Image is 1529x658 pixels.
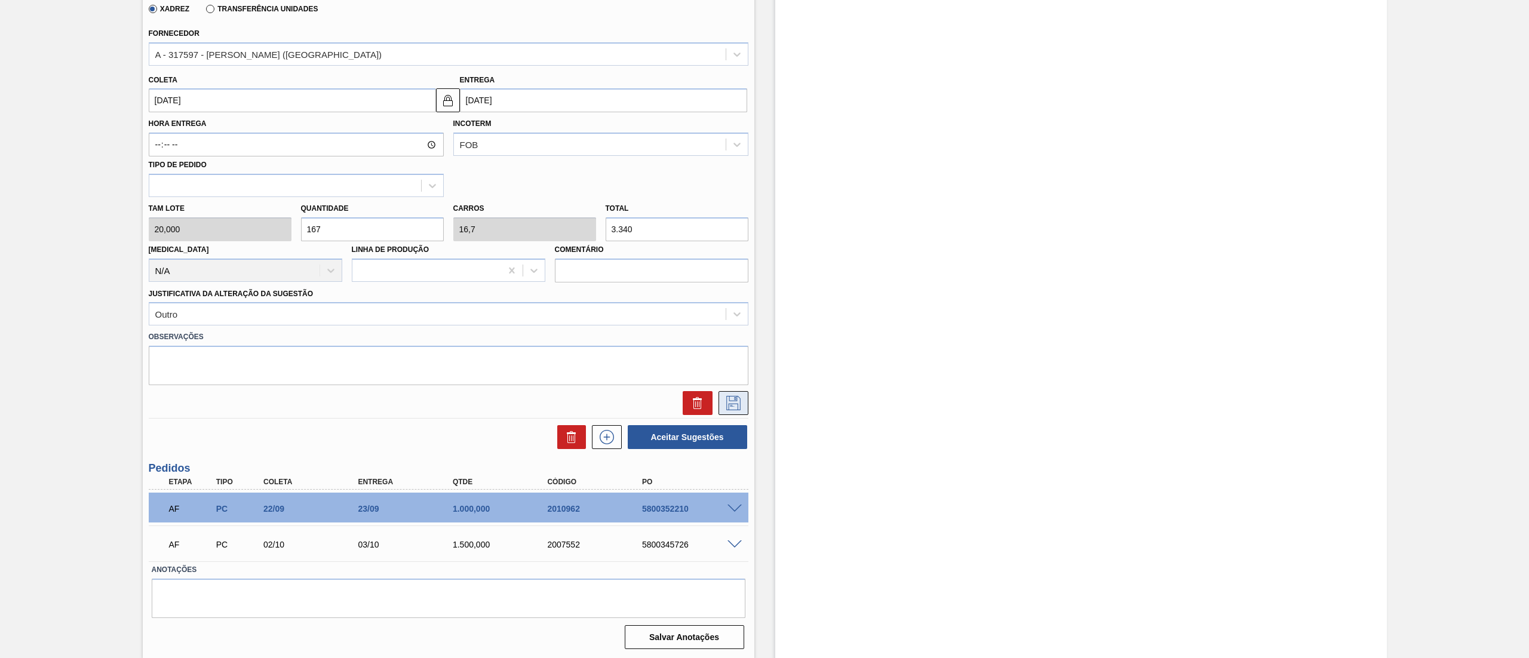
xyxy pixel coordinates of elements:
[555,241,748,259] label: Comentário
[355,504,463,514] div: 23/09/2025
[206,5,318,13] label: Transferência Unidades
[544,504,652,514] div: 2010962
[622,424,748,450] div: Aceitar Sugestões
[149,161,207,169] label: Tipo de pedido
[450,478,558,486] div: Qtde
[149,76,177,84] label: Coleta
[625,625,744,649] button: Salvar Anotações
[453,119,492,128] label: Incoterm
[355,478,463,486] div: Entrega
[149,115,444,133] label: Hora Entrega
[149,462,748,475] h3: Pedidos
[677,391,713,415] div: Excluir Sugestão
[152,561,745,579] label: Anotações
[149,200,291,217] label: Tam lote
[260,478,369,486] div: Coleta
[260,504,369,514] div: 22/09/2025
[166,478,217,486] div: Etapa
[713,391,748,415] div: Salvar Sugestão
[149,290,314,298] label: Justificativa da Alteração da Sugestão
[460,88,747,112] input: dd/mm/yyyy
[149,88,436,112] input: dd/mm/yyyy
[213,478,265,486] div: Tipo
[639,540,747,549] div: 5800345726
[544,540,652,549] div: 2007552
[260,540,369,549] div: 02/10/2025
[149,29,199,38] label: Fornecedor
[453,204,484,213] label: Carros
[460,76,495,84] label: Entrega
[149,245,209,254] label: [MEDICAL_DATA]
[586,425,622,449] div: Nova sugestão
[628,425,747,449] button: Aceitar Sugestões
[551,425,586,449] div: Excluir Sugestões
[355,540,463,549] div: 03/10/2025
[166,531,217,558] div: Aguardando Faturamento
[301,204,349,213] label: Quantidade
[639,478,747,486] div: PO
[149,328,748,346] label: Observações
[169,504,214,514] p: AF
[149,5,190,13] label: Xadrez
[450,504,558,514] div: 1.000,000
[155,49,382,59] div: A - 317597 - [PERSON_NAME] ([GEOGRAPHIC_DATA])
[460,140,478,150] div: FOB
[352,245,429,254] label: Linha de Produção
[544,478,652,486] div: Código
[213,504,265,514] div: Pedido de Compra
[169,540,214,549] p: AF
[436,88,460,112] button: locked
[450,540,558,549] div: 1.500,000
[213,540,265,549] div: Pedido de Compra
[606,204,629,213] label: Total
[639,504,747,514] div: 5800352210
[155,309,178,319] div: Outro
[166,496,217,522] div: Aguardando Faturamento
[441,93,455,107] img: locked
